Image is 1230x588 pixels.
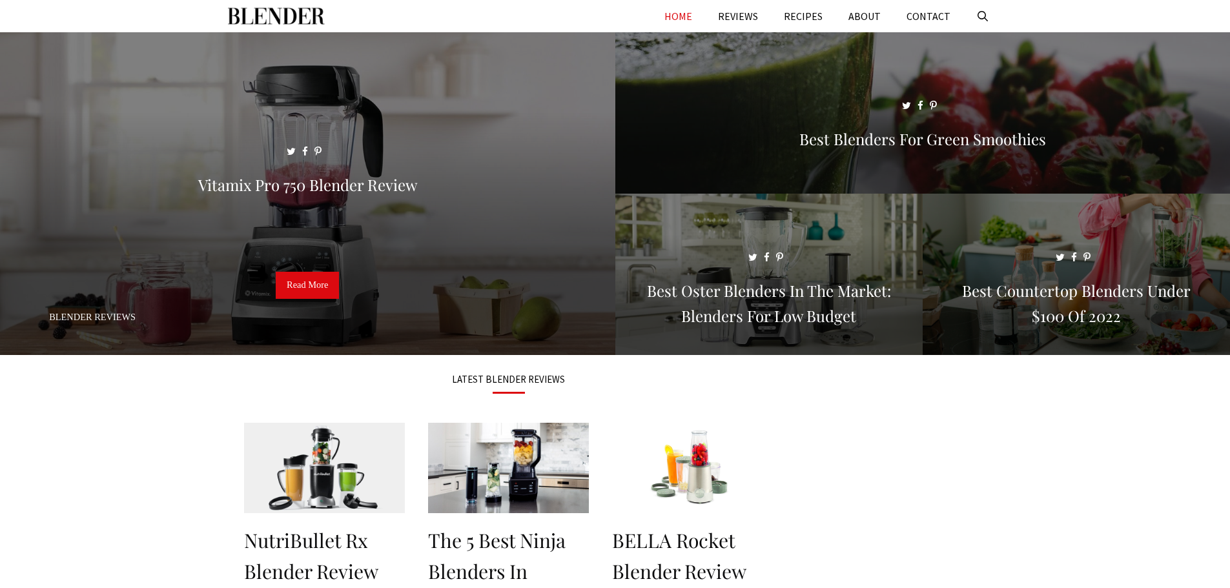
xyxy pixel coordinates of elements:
[612,423,773,513] img: BELLA Rocket Blender Review
[49,312,136,322] a: Blender Reviews
[923,340,1230,352] a: Best Countertop Blenders Under $100 of 2022
[276,272,339,299] a: Read More
[244,527,378,584] a: NutriBullet Rx Blender Review
[244,423,405,513] img: NutriBullet Rx Blender Review
[428,423,589,513] img: The 5 Best Ninja Blenders in 2022
[612,527,746,584] a: BELLA Rocket Blender Review
[244,374,774,384] h3: LATEST BLENDER REVIEWS
[615,340,923,352] a: Best Oster Blenders in the Market: Blenders for Low Budget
